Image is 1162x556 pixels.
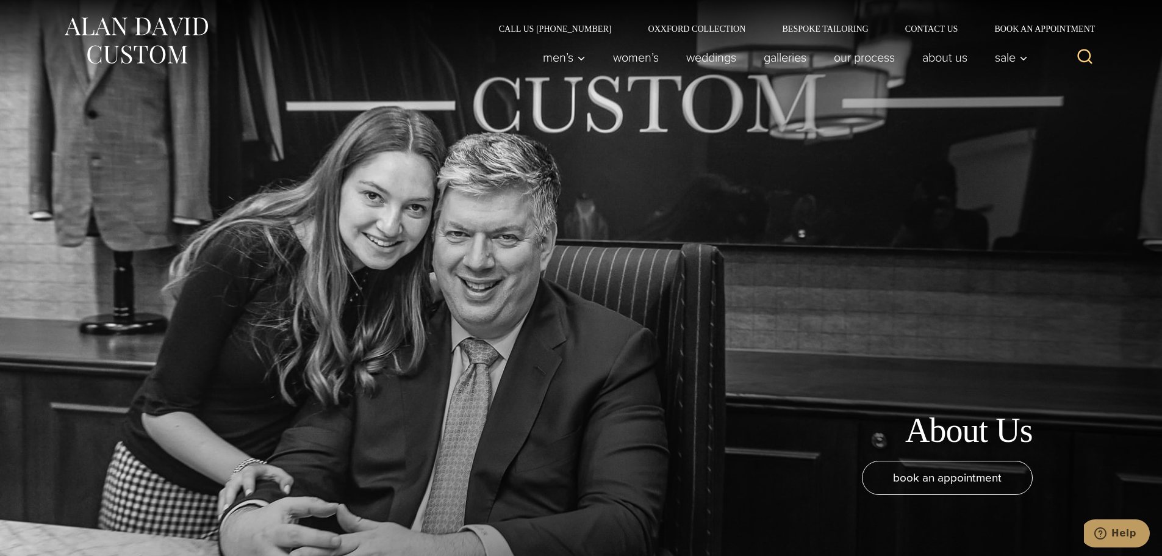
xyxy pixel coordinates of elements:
[672,45,750,70] a: weddings
[820,45,908,70] a: Our Process
[862,461,1033,495] a: book an appointment
[529,45,1034,70] nav: Primary Navigation
[893,469,1002,486] span: book an appointment
[887,24,977,33] a: Contact Us
[764,24,886,33] a: Bespoke Tailoring
[481,24,630,33] a: Call Us [PHONE_NUMBER]
[1084,519,1150,550] iframe: Opens a widget where you can chat to one of our agents
[908,45,981,70] a: About Us
[481,24,1100,33] nav: Secondary Navigation
[629,24,764,33] a: Oxxford Collection
[529,45,599,70] button: Men’s sub menu toggle
[905,410,1033,451] h1: About Us
[63,13,209,68] img: Alan David Custom
[1071,43,1100,72] button: View Search Form
[599,45,672,70] a: Women’s
[976,24,1099,33] a: Book an Appointment
[750,45,820,70] a: Galleries
[981,45,1034,70] button: Sale sub menu toggle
